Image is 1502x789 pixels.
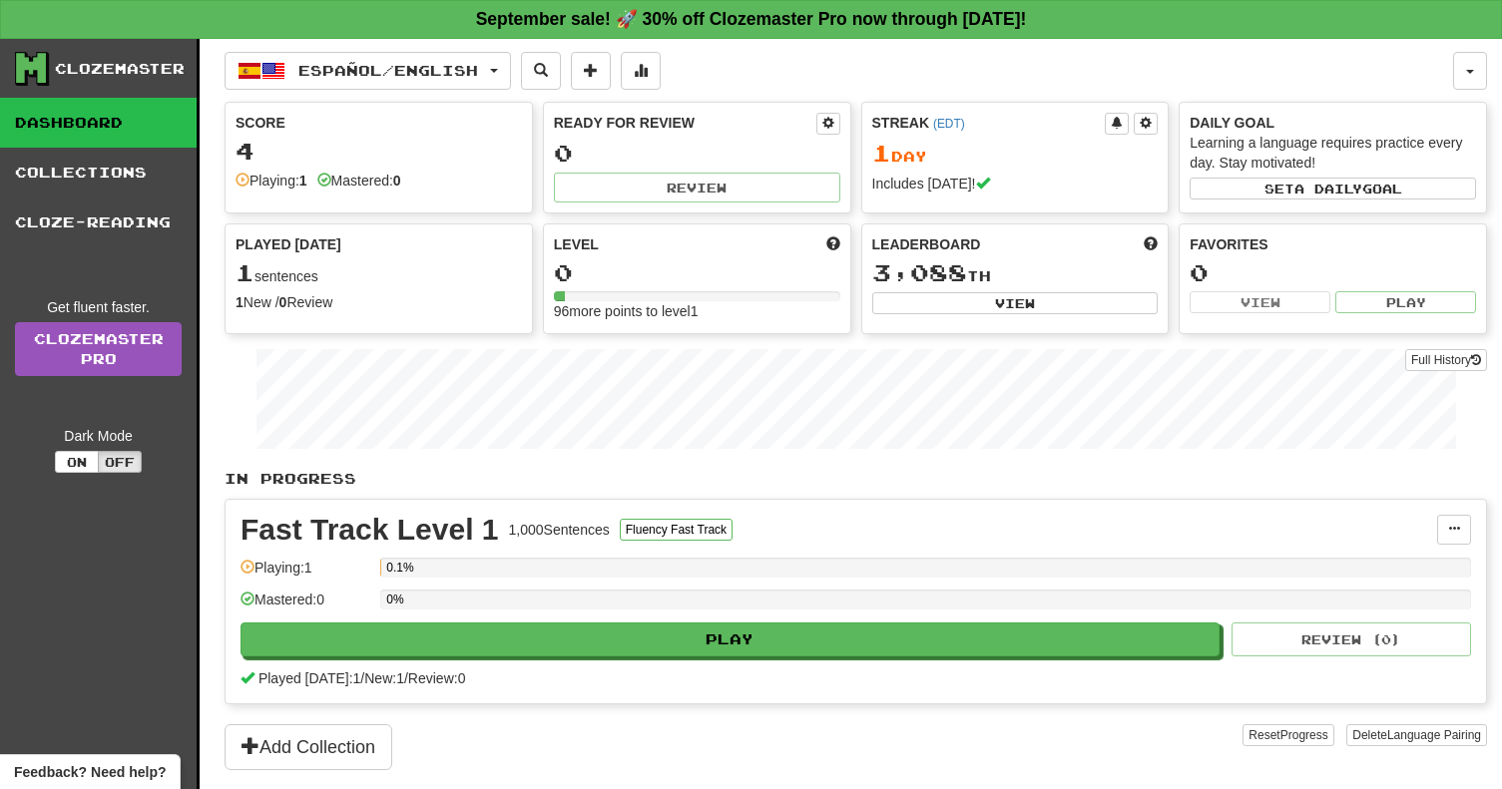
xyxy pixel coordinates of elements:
[872,258,967,286] span: 3,088
[236,171,307,191] div: Playing:
[509,520,610,540] div: 1,000 Sentences
[15,297,182,317] div: Get fluent faster.
[554,141,840,166] div: 0
[408,670,466,686] span: Review: 0
[872,174,1159,194] div: Includes [DATE]!
[236,292,522,312] div: New / Review
[1190,291,1330,313] button: View
[554,113,816,133] div: Ready for Review
[241,558,370,591] div: Playing: 1
[1190,178,1476,199] button: Seta dailygoal
[872,141,1159,167] div: Day
[236,294,244,310] strong: 1
[554,173,840,202] button: Review
[279,294,287,310] strong: 0
[225,469,1487,489] p: In Progress
[15,322,182,376] a: ClozemasterPro
[872,234,981,254] span: Leaderboard
[554,260,840,285] div: 0
[1387,728,1481,742] span: Language Pairing
[15,426,182,446] div: Dark Mode
[360,670,364,686] span: /
[364,670,404,686] span: New: 1
[554,301,840,321] div: 96 more points to level 1
[1280,728,1328,742] span: Progress
[299,173,307,189] strong: 1
[872,260,1159,286] div: th
[1190,260,1476,285] div: 0
[236,234,341,254] span: Played [DATE]
[393,173,401,189] strong: 0
[225,724,392,770] button: Add Collection
[98,451,142,473] button: Off
[872,113,1106,133] div: Streak
[1190,133,1476,173] div: Learning a language requires practice every day. Stay motivated!
[1346,724,1487,746] button: DeleteLanguage Pairing
[317,171,401,191] div: Mastered:
[1190,234,1476,254] div: Favorites
[241,515,499,545] div: Fast Track Level 1
[1144,234,1158,254] span: This week in points, UTC
[571,52,611,90] button: Add sentence to collection
[1335,291,1476,313] button: Play
[236,113,522,133] div: Score
[55,451,99,473] button: On
[476,9,1027,29] strong: September sale! 🚀 30% off Clozemaster Pro now through [DATE]!
[241,622,1220,656] button: Play
[236,260,522,286] div: sentences
[872,292,1159,314] button: View
[620,519,733,541] button: Fluency Fast Track
[14,762,166,782] span: Open feedback widget
[1294,182,1362,196] span: a daily
[225,52,511,90] button: Español/English
[404,670,408,686] span: /
[236,258,254,286] span: 1
[1405,349,1487,371] button: Full History
[1243,724,1333,746] button: ResetProgress
[554,234,599,254] span: Level
[241,590,370,622] div: Mastered: 0
[1190,113,1476,133] div: Daily Goal
[933,117,965,131] a: (EDT)
[872,139,891,167] span: 1
[55,59,185,79] div: Clozemaster
[1232,622,1471,656] button: Review (0)
[621,52,661,90] button: More stats
[521,52,561,90] button: Search sentences
[258,670,360,686] span: Played [DATE]: 1
[236,139,522,164] div: 4
[826,234,840,254] span: Score more points to level up
[298,62,478,79] span: Español / English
